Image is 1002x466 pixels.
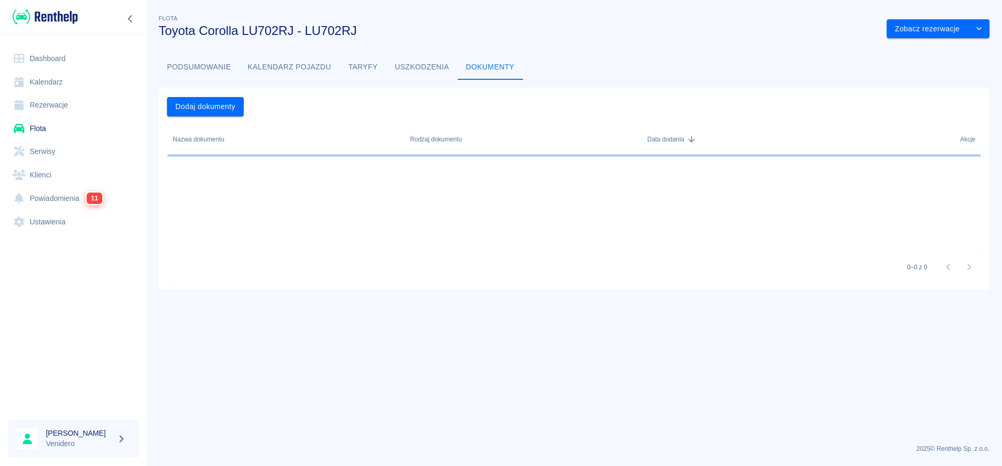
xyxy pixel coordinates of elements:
a: Ustawienia [8,210,138,234]
div: Data dodania [642,125,879,154]
a: Rezerwacje [8,93,138,117]
p: 0–0 z 0 [907,262,927,272]
a: Serwisy [8,140,138,163]
h6: [PERSON_NAME] [46,428,113,438]
button: drop-down [969,19,989,39]
span: Flota [159,15,177,21]
button: Dokumenty [458,55,523,80]
button: Uszkodzenia [387,55,458,80]
button: Zwiń nawigację [123,12,138,26]
div: Nazwa dokumentu [173,125,224,154]
a: Powiadomienia11 [8,186,138,210]
img: Renthelp logo [13,8,78,26]
p: Venidero [46,438,113,449]
h3: Toyota Corolla LU702RJ - LU702RJ [159,23,878,38]
div: Rodzaj dokumentu [405,125,642,154]
button: Sort [684,132,699,147]
a: Dashboard [8,47,138,70]
button: Dodaj dokumenty [167,97,244,116]
a: Flota [8,117,138,140]
a: Klienci [8,163,138,187]
a: Kalendarz [8,70,138,94]
button: Taryfy [340,55,387,80]
a: Renthelp logo [8,8,78,26]
div: Akcje [879,125,981,154]
button: Podsumowanie [159,55,240,80]
button: Kalendarz pojazdu [240,55,340,80]
div: Akcje [960,125,975,154]
div: Data dodania [647,125,684,154]
span: 11 [87,193,102,204]
div: Nazwa dokumentu [168,125,405,154]
div: Rodzaj dokumentu [410,125,462,154]
p: 2025 © Renthelp Sp. z o.o. [159,444,989,453]
button: Zobacz rezerwacje [887,19,969,39]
